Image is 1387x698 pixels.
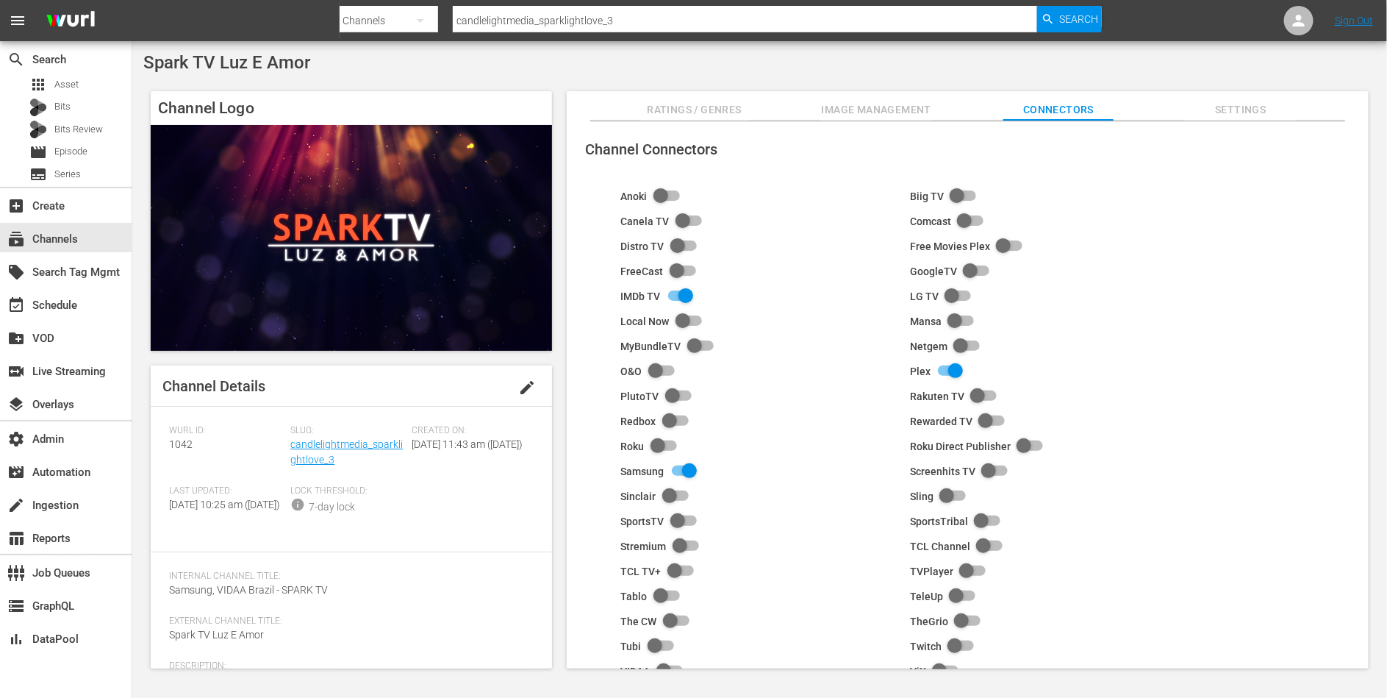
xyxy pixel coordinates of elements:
span: Bits Review [54,122,103,137]
span: Samsung, VIDAA Brazil - SPARK TV [169,584,328,596]
span: Bits [54,99,71,114]
span: Series [54,167,81,182]
span: Search [1059,6,1098,32]
span: Episode [29,143,47,161]
div: O&O [621,366,642,377]
span: Connectors [1003,101,1114,119]
div: 7-day lock [309,499,355,515]
span: Channel Details [162,377,265,395]
div: Canela TV [621,216,670,227]
span: Reports [7,530,25,547]
div: Rakuten TV [910,391,964,402]
div: FreeCast [621,266,664,277]
span: Series [29,165,47,183]
button: Search [1037,6,1102,32]
span: info [290,497,305,512]
div: LG TV [910,291,939,302]
span: Internal Channel Title: [169,571,526,583]
div: Distro TV [621,241,664,252]
h4: Channel Logo [151,91,552,125]
div: TCL TV+ [621,566,662,577]
span: Spark TV Luz E Amor [143,52,310,73]
span: 1042 [169,438,193,450]
span: [DATE] 11:43 am ([DATE]) [412,438,523,450]
div: TeleUp [910,591,943,602]
div: SportsTribal [910,516,968,527]
span: Automation [7,463,25,481]
img: Spark TV Luz E Amor [151,125,552,351]
div: TCL Channel [910,541,970,552]
div: SportsTV [621,516,664,527]
span: Channels [7,230,25,248]
span: Image Management [821,101,931,119]
button: edit [509,370,545,405]
div: Samsung [621,466,664,477]
div: Tubi [621,641,642,652]
div: ViX [910,666,926,677]
span: Create [7,197,25,215]
a: candlelightmedia_sparklightlove_3 [290,438,403,466]
span: VOD [7,330,25,347]
span: Settings [1186,101,1296,119]
div: Roku Direct Publisher [910,441,1011,452]
div: Tablo [621,591,648,602]
div: Rewarded TV [910,416,972,427]
span: Slug: [290,425,404,437]
span: menu [9,12,26,29]
div: Comcast [910,216,951,227]
span: Wurl ID: [169,425,283,437]
span: External Channel Title: [169,616,526,627]
div: Free Movies Plex [910,241,990,252]
span: Ingestion [7,496,25,514]
a: Sign Out [1335,15,1373,26]
img: ans4CAIJ8jUAAAAAAAAAAAAAAAAAAAAAAAAgQb4GAAAAAAAAAAAAAAAAAAAAAAAAJMjXAAAAAAAAAAAAAAAAAAAAAAAAgAT5G... [35,4,106,38]
div: TVPlayer [910,566,953,577]
span: edit [518,379,536,396]
span: Live Streaming [7,363,25,380]
span: Schedule [7,296,25,314]
span: Spark TV Luz E Amor [169,629,264,641]
span: Episode [54,144,87,159]
div: The CW [621,616,657,627]
div: Plex [910,366,931,377]
div: Twitch [910,641,942,652]
div: Sling [910,491,933,502]
span: Ratings / Genres [639,101,750,119]
div: Mansa [910,316,942,327]
span: Admin [7,430,25,448]
span: Lock Threshold: [290,485,404,497]
div: Sinclair [621,491,656,502]
span: GraphQL [7,597,25,615]
div: PlutoTV [621,391,659,402]
span: [DATE] 10:25 am ([DATE]) [169,499,280,510]
div: Stremium [621,541,667,552]
span: Job Queues [7,564,25,582]
span: Search [7,51,25,68]
div: Biig TV [910,190,944,202]
div: Screenhits TV [910,466,975,477]
span: Overlays [7,396,25,413]
span: Channel Connectors [586,140,718,158]
span: Search Tag Mgmt [7,263,25,281]
div: MyBundleTV [621,341,681,352]
span: Asset [29,76,47,93]
div: Netgem [910,341,947,352]
div: Local Now [621,316,670,327]
span: Last Updated: [169,485,283,497]
div: Bits [29,99,47,116]
span: DataPool [7,630,25,648]
div: GoogleTV [910,266,957,277]
div: TheGrio [910,616,948,627]
div: IMDb TV [621,291,661,302]
span: Description: [169,660,526,672]
div: Anoki [621,190,648,202]
div: VIDAA [621,666,651,677]
div: Redbox [621,416,656,427]
div: Bits Review [29,121,47,138]
span: Asset [54,77,79,92]
div: Roku [621,441,645,452]
span: Created On: [412,425,526,437]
